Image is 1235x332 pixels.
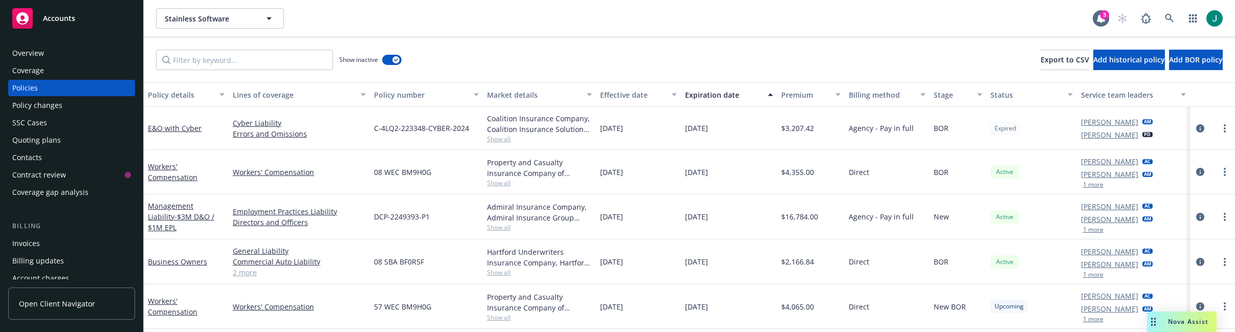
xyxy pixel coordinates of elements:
[12,80,38,96] div: Policies
[1083,316,1104,322] button: 1 more
[148,162,197,182] a: Workers' Compensation
[148,212,214,232] span: - $3M D&O / $1M EPL
[685,211,708,222] span: [DATE]
[487,157,592,179] div: Property and Casualty Insurance Company of [GEOGRAPHIC_DATA], Hartford Insurance Group
[934,123,949,134] span: BOR
[8,167,135,183] a: Contract review
[487,135,592,143] span: Show all
[8,235,135,252] a: Invoices
[12,62,44,79] div: Coverage
[12,97,62,114] div: Policy changes
[12,149,42,166] div: Contacts
[8,149,135,166] a: Contacts
[233,267,366,278] a: 2 more
[777,82,845,107] button: Premium
[934,211,949,222] span: New
[12,253,64,269] div: Billing updates
[600,123,623,134] span: [DATE]
[1100,10,1109,19] div: 3
[781,301,814,312] span: $4,065.00
[1041,50,1089,70] button: Export to CSV
[12,270,69,286] div: Account charges
[1093,55,1165,64] span: Add historical policy
[849,123,914,134] span: Agency - Pay in full
[374,167,431,178] span: 08 WEC BM9H0G
[148,90,213,100] div: Policy details
[995,167,1015,176] span: Active
[1194,256,1206,268] a: circleInformation
[1219,211,1231,223] a: more
[1183,8,1203,29] a: Switch app
[487,223,592,232] span: Show all
[600,211,623,222] span: [DATE]
[685,256,708,267] span: [DATE]
[374,123,469,134] span: C-4LQ2-223348-CYBER-2024
[12,115,47,131] div: SSC Cases
[1081,214,1138,225] a: [PERSON_NAME]
[781,90,830,100] div: Premium
[487,292,592,313] div: Property and Casualty Insurance Company of [GEOGRAPHIC_DATA], Hartford Insurance Group
[934,167,949,178] span: BOR
[233,301,366,312] a: Workers' Compensation
[148,296,197,317] a: Workers' Compensation
[1112,8,1133,29] a: Start snowing
[849,256,869,267] span: Direct
[370,82,483,107] button: Policy number
[1219,300,1231,313] a: more
[600,90,666,100] div: Effective date
[995,124,1016,133] span: Expired
[1081,129,1138,140] a: [PERSON_NAME]
[165,13,253,24] span: Stainless Software
[600,167,623,178] span: [DATE]
[374,211,430,222] span: DCP-2249393-P1
[487,202,592,223] div: Admiral Insurance Company, Admiral Insurance Group ([PERSON_NAME] Corporation), RT Specialty Insu...
[1081,169,1138,180] a: [PERSON_NAME]
[986,82,1077,107] button: Status
[845,82,930,107] button: Billing method
[487,179,592,187] span: Show all
[233,206,366,217] a: Employment Practices Liability
[1206,10,1223,27] img: photo
[8,80,135,96] a: Policies
[233,90,355,100] div: Lines of coverage
[685,301,708,312] span: [DATE]
[8,270,135,286] a: Account charges
[600,301,623,312] span: [DATE]
[1219,256,1231,268] a: more
[12,184,89,201] div: Coverage gap analysis
[1081,259,1138,270] a: [PERSON_NAME]
[144,82,229,107] button: Policy details
[233,246,366,256] a: General Liability
[934,90,971,100] div: Stage
[148,257,207,267] a: Business Owners
[339,55,378,64] span: Show inactive
[781,211,818,222] span: $16,784.00
[781,123,814,134] span: $3,207.42
[8,4,135,33] a: Accounts
[1194,211,1206,223] a: circleInformation
[12,132,61,148] div: Quoting plans
[12,235,40,252] div: Invoices
[8,253,135,269] a: Billing updates
[487,113,592,135] div: Coalition Insurance Company, Coalition Insurance Solutions (Carrier), CRC Group
[374,90,468,100] div: Policy number
[781,167,814,178] span: $4,355.00
[156,8,284,29] button: Stainless Software
[374,256,424,267] span: 08 SBA BF0R5F
[1169,55,1223,64] span: Add BOR policy
[1081,303,1138,314] a: [PERSON_NAME]
[1194,300,1206,313] a: circleInformation
[1093,50,1165,70] button: Add historical policy
[930,82,986,107] button: Stage
[487,247,592,268] div: Hartford Underwriters Insurance Company, Hartford Insurance Group
[8,45,135,61] a: Overview
[1194,166,1206,178] a: circleInformation
[1081,246,1138,257] a: [PERSON_NAME]
[685,90,762,100] div: Expiration date
[849,301,869,312] span: Direct
[148,201,214,232] a: Management Liability
[1136,8,1156,29] a: Report a Bug
[934,301,966,312] span: New BOR
[1147,312,1160,332] div: Drag to move
[8,132,135,148] a: Quoting plans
